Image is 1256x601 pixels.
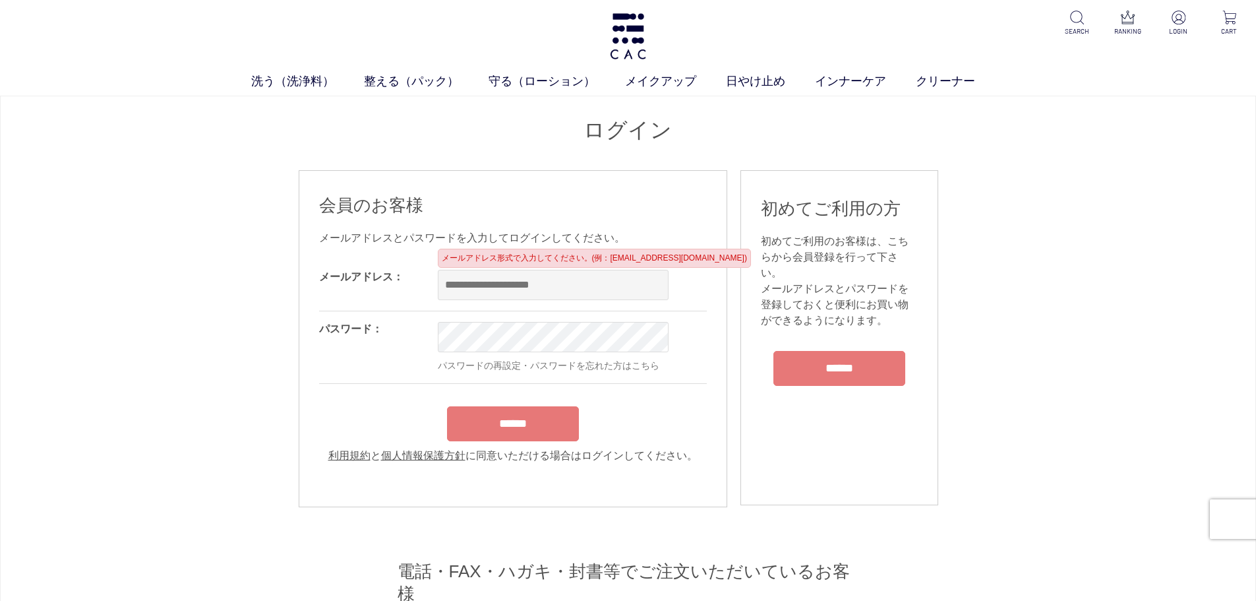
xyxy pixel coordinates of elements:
[1112,26,1144,36] p: RANKING
[319,448,707,464] div: と に同意いただける場合はログインしてください。
[319,271,404,282] label: メールアドレス：
[1213,26,1245,36] p: CART
[299,116,958,144] h1: ログイン
[625,73,726,90] a: メイクアップ
[726,73,815,90] a: 日やけ止め
[328,450,371,461] a: 利用規約
[1162,11,1195,36] a: LOGIN
[319,195,423,215] span: 会員のお客様
[815,73,916,90] a: インナーケア
[364,73,489,90] a: 整える（パック）
[381,450,465,461] a: 個人情報保護方針
[1162,26,1195,36] p: LOGIN
[251,73,364,90] a: 洗う（洗浄料）
[1061,26,1093,36] p: SEARCH
[438,360,659,371] a: パスワードの再設定・パスワードを忘れた方はこちら
[761,199,901,218] span: 初めてご利用の方
[319,230,707,246] div: メールアドレスとパスワードを入力してログインしてください。
[1061,11,1093,36] a: SEARCH
[438,249,751,268] div: メールアドレス形式で入力してください。(例：[EMAIL_ADDRESS][DOMAIN_NAME])
[761,234,918,329] div: 初めてご利用のお客様は、こちらから会員登録を行って下さい。 メールアドレスとパスワードを登録しておくと便利にお買い物ができるようになります。
[1213,11,1245,36] a: CART
[608,13,648,59] img: logo
[916,73,1005,90] a: クリーナー
[489,73,625,90] a: 守る（ローション）
[319,323,382,334] label: パスワード：
[1112,11,1144,36] a: RANKING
